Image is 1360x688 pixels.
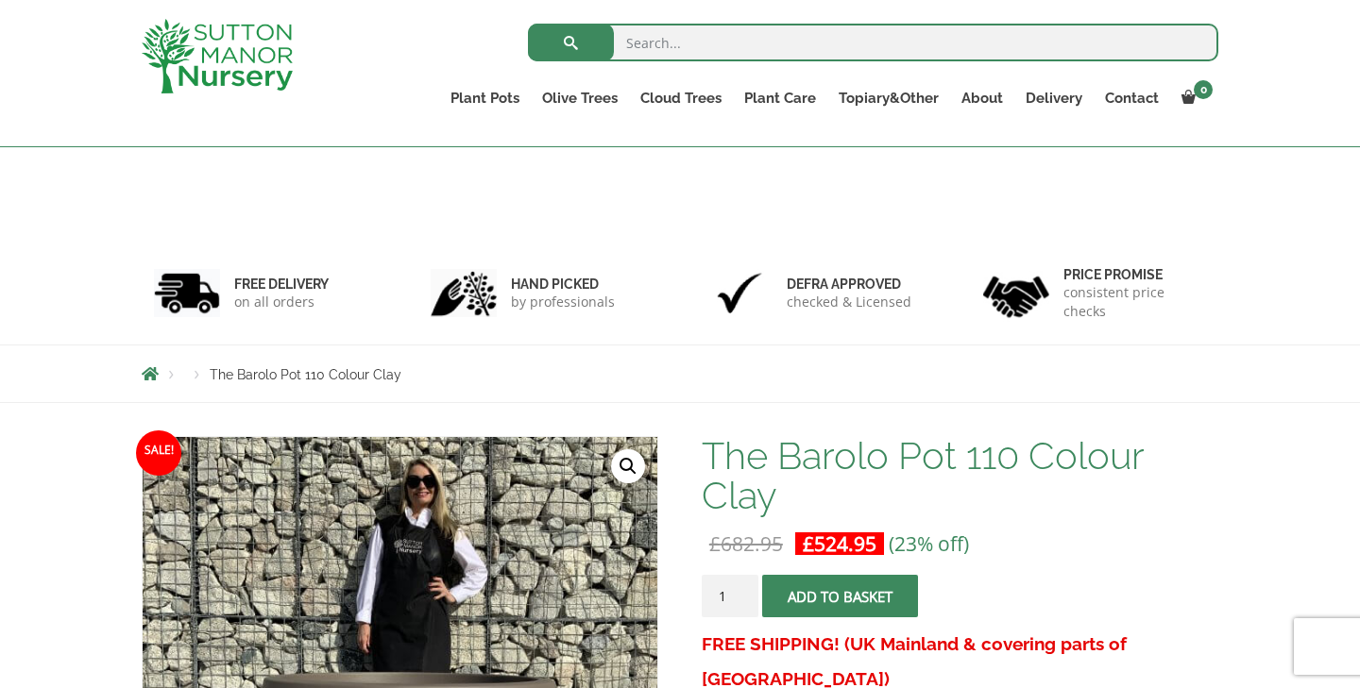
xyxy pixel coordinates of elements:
p: on all orders [234,293,329,311]
img: 3.jpg [706,269,773,317]
span: 0 [1194,80,1213,99]
nav: Breadcrumbs [142,366,1218,381]
p: checked & Licensed [787,293,911,311]
a: Plant Care [733,85,827,111]
a: About [950,85,1014,111]
h6: Price promise [1063,266,1207,283]
span: Sale! [136,430,181,476]
a: Plant Pots [439,85,531,111]
a: Olive Trees [531,85,629,111]
a: Cloud Trees [629,85,733,111]
span: The Barolo Pot 110 Colour Clay [210,367,401,382]
h6: FREE DELIVERY [234,276,329,293]
bdi: 682.95 [709,530,783,557]
img: 1.jpg [154,269,220,317]
h1: The Barolo Pot 110 Colour Clay [702,436,1218,515]
a: Contact [1094,85,1170,111]
a: Topiary&Other [827,85,950,111]
span: £ [803,530,814,557]
img: logo [142,19,293,93]
h6: Defra approved [787,276,911,293]
a: View full-screen image gallery [611,449,645,483]
bdi: 524.95 [803,530,876,557]
a: 0 [1170,85,1218,111]
span: £ [709,530,721,557]
button: Add to basket [762,575,918,617]
img: 4.jpg [983,264,1049,322]
span: (23% off) [889,530,969,557]
a: Delivery [1014,85,1094,111]
input: Search... [528,24,1218,61]
p: by professionals [511,293,615,311]
p: consistent price checks [1063,283,1207,321]
h6: hand picked [511,276,615,293]
img: 2.jpg [431,269,497,317]
input: Product quantity [702,575,758,617]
